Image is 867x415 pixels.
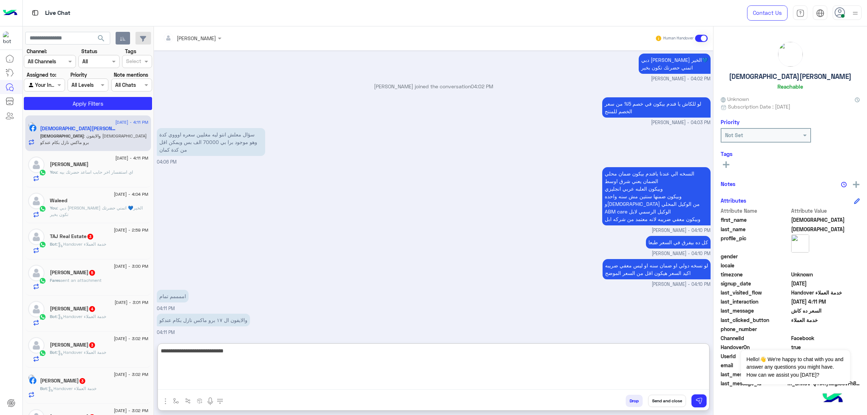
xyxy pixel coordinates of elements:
[157,128,265,156] p: 7/9/2025, 4:06 PM
[114,191,148,198] span: [DATE] - 4:04 PM
[729,72,851,81] h5: [DEMOGRAPHIC_DATA][PERSON_NAME]
[39,277,46,284] img: WhatsApp
[39,205,46,212] img: WhatsApp
[40,386,47,391] span: Bot
[721,225,790,233] span: last_name
[50,233,94,240] h5: TAJ Real Estate
[695,397,703,405] img: send message
[721,380,786,387] span: last_message_id
[50,241,57,247] span: Bot
[747,5,788,21] a: Contact Us
[45,8,70,18] p: Live Chat
[778,42,803,67] img: picture
[721,197,746,204] h6: Attributes
[791,325,860,333] span: null
[60,278,102,283] span: sent an attachment
[721,151,860,157] h6: Tags
[157,330,175,335] span: 04:11 PM
[50,350,57,355] span: Bot
[50,342,96,348] h5: محمد تركي
[721,325,790,333] span: phone_number
[40,133,147,145] span: والايفون ال ١٧ برو ماكس نازل بكام عندكو
[728,103,790,110] span: Subscription Date : [DATE]
[721,271,790,278] span: timezone
[791,216,860,224] span: Mohammed
[57,350,106,355] span: : Handover خدمة العملاء
[721,334,790,342] span: ChannelId
[791,253,860,260] span: null
[791,207,860,215] span: Attribute Value
[114,371,148,378] span: [DATE] - 3:02 PM
[97,34,105,43] span: search
[721,343,790,351] span: HandoverOn
[89,342,95,348] span: 3
[125,47,136,55] label: Tags
[197,398,203,404] img: create order
[816,9,824,17] img: tab
[721,352,790,360] span: UserId
[194,395,206,407] button: create order
[3,31,16,45] img: 1403182699927242
[57,241,106,247] span: : Handover خدمة العملاء
[721,234,790,251] span: profile_pic
[70,71,87,79] label: Priority
[721,207,790,215] span: Attribute Name
[173,398,179,404] img: select flow
[157,306,175,311] span: 04:11 PM
[791,316,860,324] span: خدمة العملاء
[820,386,845,411] img: hulul-logo.png
[40,126,116,132] h5: Mohammed Ehab
[115,119,148,126] span: [DATE] - 4:11 PM
[663,35,694,41] small: Human Handover
[29,377,36,384] img: Facebook
[39,241,46,248] img: WhatsApp
[652,281,711,288] span: [PERSON_NAME] - 04:10 PM
[114,263,148,270] span: [DATE] - 3:00 PM
[39,169,46,176] img: WhatsApp
[81,47,97,55] label: Status
[721,316,790,324] span: last_clicked_button
[791,298,860,305] span: 2025-09-07T13:11:42.3437987Z
[721,289,790,296] span: last_visited_flow
[721,262,790,269] span: locale
[115,155,148,161] span: [DATE] - 4:11 PM
[39,350,46,357] img: WhatsApp
[28,301,44,317] img: defaultAdmin.png
[50,198,67,204] h5: Waleed
[791,225,860,233] span: Ehab
[652,250,711,257] span: [PERSON_NAME] - 04:10 PM
[28,265,44,281] img: defaultAdmin.png
[3,5,17,21] img: Logo
[741,350,850,384] span: Hello!👋 We're happy to chat with you and answer any questions you might have. How can we assist y...
[791,307,860,314] span: السعر ده كاش
[114,71,148,79] label: Note mentions
[157,290,189,302] p: 7/9/2025, 4:11 PM
[28,229,44,245] img: defaultAdmin.png
[721,280,790,287] span: signup_date
[115,299,148,306] span: [DATE] - 3:01 PM
[646,236,711,249] p: 7/9/2025, 4:10 PM
[841,182,847,187] img: notes
[651,119,711,126] span: [PERSON_NAME] - 04:03 PM
[29,124,36,132] img: Facebook
[639,54,711,74] p: 7/9/2025, 4:02 PM
[471,83,493,89] span: 04:02 PM
[721,119,739,125] h6: Priority
[853,181,859,188] img: add
[79,378,85,384] span: 3
[50,306,96,312] h5: Ahmed Hamdy
[28,374,35,381] img: picture
[648,395,686,407] button: Send and close
[791,271,860,278] span: Unknown
[114,227,148,233] span: [DATE] - 2:59 PM
[721,307,790,314] span: last_message
[28,122,35,128] img: picture
[89,270,95,276] span: 5
[626,395,643,407] button: Drop
[721,361,790,369] span: email
[777,83,803,90] h6: Reachable
[217,398,223,404] img: make a call
[92,32,110,47] button: search
[89,306,95,312] span: 4
[651,76,711,82] span: [PERSON_NAME] - 04:02 PM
